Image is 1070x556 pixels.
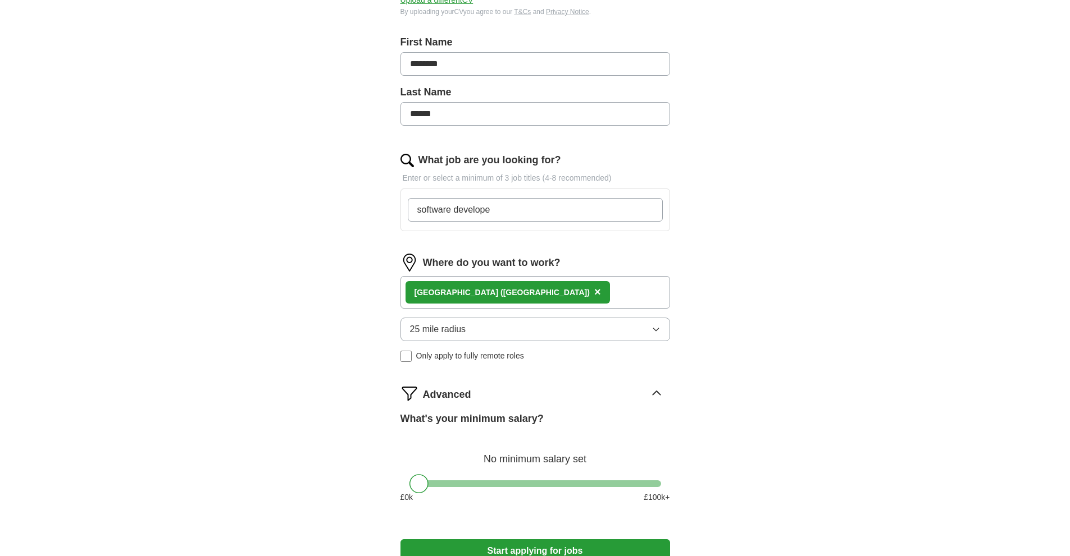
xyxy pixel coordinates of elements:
label: Where do you want to work? [423,255,561,270]
span: Advanced [423,387,471,402]
span: Only apply to fully remote roles [416,350,524,362]
p: Enter or select a minimum of 3 job titles (4-8 recommended) [400,172,670,184]
label: First Name [400,35,670,50]
label: What job are you looking for? [418,153,561,168]
a: Privacy Notice [546,8,589,16]
img: location.png [400,254,418,272]
input: Type a job title and press enter [408,198,663,222]
strong: [GEOGRAPHIC_DATA] [415,288,499,297]
span: × [594,286,601,298]
div: No minimum salary set [400,440,670,467]
span: ([GEOGRAPHIC_DATA]) [500,288,590,297]
img: search.png [400,154,414,167]
a: T&Cs [514,8,531,16]
span: 25 mile radius [410,323,466,336]
span: £ 0 k [400,491,413,503]
button: × [594,284,601,301]
label: What's your minimum salary? [400,411,544,426]
div: By uploading your CV you agree to our and . [400,7,670,17]
span: £ 100 k+ [644,491,670,503]
label: Last Name [400,85,670,100]
img: filter [400,384,418,402]
button: 25 mile radius [400,318,670,341]
input: Only apply to fully remote roles [400,351,412,362]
